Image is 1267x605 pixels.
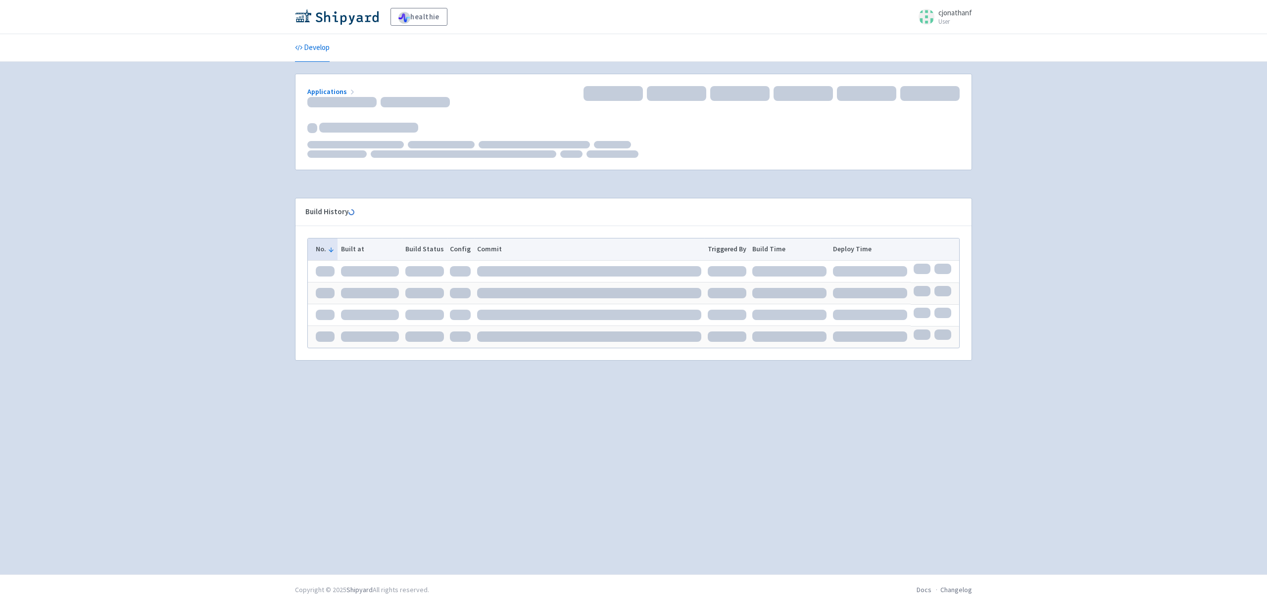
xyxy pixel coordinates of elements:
a: Shipyard [346,585,373,594]
button: No. [316,244,335,254]
th: Deploy Time [830,238,911,260]
th: Built at [338,238,402,260]
th: Triggered By [704,238,749,260]
a: Develop [295,34,330,62]
a: cjonathanf User [913,9,972,25]
th: Config [447,238,474,260]
small: User [938,18,972,25]
th: Build Status [402,238,447,260]
div: Copyright © 2025 All rights reserved. [295,585,429,595]
th: Commit [474,238,705,260]
a: Changelog [940,585,972,594]
a: Docs [917,585,931,594]
th: Build Time [749,238,830,260]
a: healthie [390,8,447,26]
img: Shipyard logo [295,9,379,25]
div: Build History [305,206,946,218]
span: cjonathanf [938,8,972,17]
a: Applications [307,87,356,96]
